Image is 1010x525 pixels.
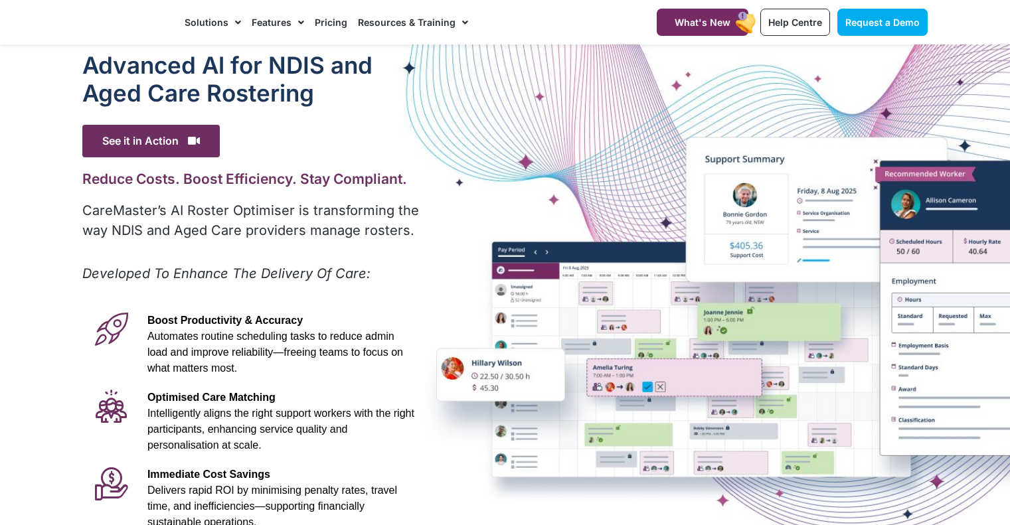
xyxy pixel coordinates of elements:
h1: Advanced Al for NDIS and Aged Care Rostering [82,51,422,107]
span: Boost Productivity & Accuracy [147,315,303,326]
span: Intelligently aligns the right support workers with the right participants, enhancing service qua... [147,408,414,451]
span: Request a Demo [845,17,920,28]
h2: Reduce Costs. Boost Efficiency. Stay Compliant. [82,171,422,187]
a: Request a Demo [837,9,928,36]
p: CareMaster’s AI Roster Optimiser is transforming the way NDIS and Aged Care providers manage rost... [82,200,422,240]
span: Immediate Cost Savings [147,469,270,480]
span: What's New [675,17,730,28]
em: Developed To Enhance The Delivery Of Care: [82,265,371,281]
span: See it in Action [82,125,220,157]
span: Optimised Care Matching [147,392,276,403]
a: Help Centre [760,9,830,36]
a: What's New [657,9,748,36]
span: Automates routine scheduling tasks to reduce admin load and improve reliability—freeing teams to ... [147,331,403,374]
img: CareMaster Logo [82,13,171,33]
span: Help Centre [768,17,822,28]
